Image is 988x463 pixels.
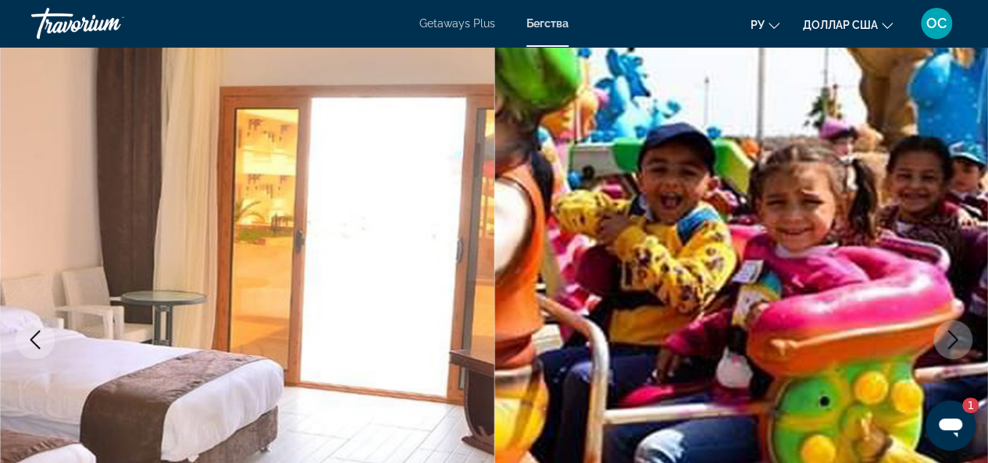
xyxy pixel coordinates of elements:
[926,15,947,31] font: ОС
[751,19,765,31] font: ру
[933,320,972,359] button: Next image
[31,3,187,44] a: Травориум
[916,7,957,40] button: Меню пользователя
[803,19,878,31] font: доллар США
[926,401,976,451] iframe: Кнопка, открывающая окно обмена сообщениями; 1 непрочитанное сообщение
[16,320,55,359] button: Previous image
[526,17,569,30] a: Бегства
[947,397,979,413] iframe: Количество непрочитанных сообщений
[419,17,495,30] a: Getaways Plus
[751,13,779,36] button: Изменить язык
[803,13,893,36] button: Изменить валюту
